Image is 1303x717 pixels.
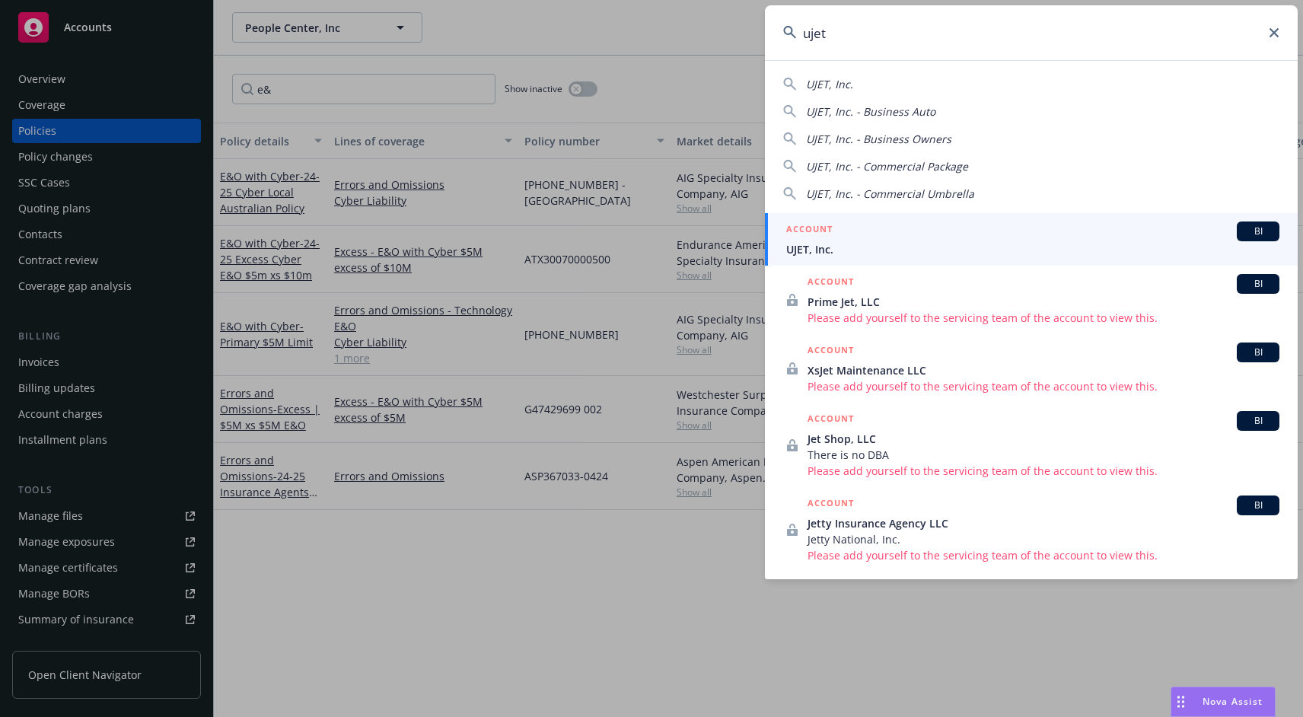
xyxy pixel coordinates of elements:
[808,274,854,292] h5: ACCOUNT
[765,213,1298,266] a: ACCOUNTBIUJET, Inc.
[765,5,1298,60] input: Search...
[765,487,1298,572] a: ACCOUNTBIJetty Insurance Agency LLCJetty National, Inc.Please add yourself to the servicing team ...
[808,496,854,514] h5: ACCOUNT
[808,431,1279,447] span: Jet Shop, LLC
[1203,695,1263,708] span: Nova Assist
[806,159,968,174] span: UJET, Inc. - Commercial Package
[808,378,1279,394] span: Please add yourself to the servicing team of the account to view this.
[1171,687,1276,717] button: Nova Assist
[765,403,1298,487] a: ACCOUNTBIJet Shop, LLCThere is no DBAPlease add yourself to the servicing team of the account to ...
[765,334,1298,403] a: ACCOUNTBIXsJet Maintenance LLCPlease add yourself to the servicing team of the account to view this.
[806,77,853,91] span: UJET, Inc.
[1243,346,1273,359] span: BI
[806,104,935,119] span: UJET, Inc. - Business Auto
[808,310,1279,326] span: Please add yourself to the servicing team of the account to view this.
[1243,225,1273,238] span: BI
[1243,414,1273,428] span: BI
[806,186,974,201] span: UJET, Inc. - Commercial Umbrella
[808,294,1279,310] span: Prime Jet, LLC
[1171,687,1190,716] div: Drag to move
[808,547,1279,563] span: Please add yourself to the servicing team of the account to view this.
[765,266,1298,334] a: ACCOUNTBIPrime Jet, LLCPlease add yourself to the servicing team of the account to view this.
[808,531,1279,547] span: Jetty National, Inc.
[808,463,1279,479] span: Please add yourself to the servicing team of the account to view this.
[808,343,854,361] h5: ACCOUNT
[808,362,1279,378] span: XsJet Maintenance LLC
[786,221,833,240] h5: ACCOUNT
[1243,277,1273,291] span: BI
[1243,499,1273,512] span: BI
[808,515,1279,531] span: Jetty Insurance Agency LLC
[808,411,854,429] h5: ACCOUNT
[806,132,951,146] span: UJET, Inc. - Business Owners
[786,241,1279,257] span: UJET, Inc.
[808,447,1279,463] span: There is no DBA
